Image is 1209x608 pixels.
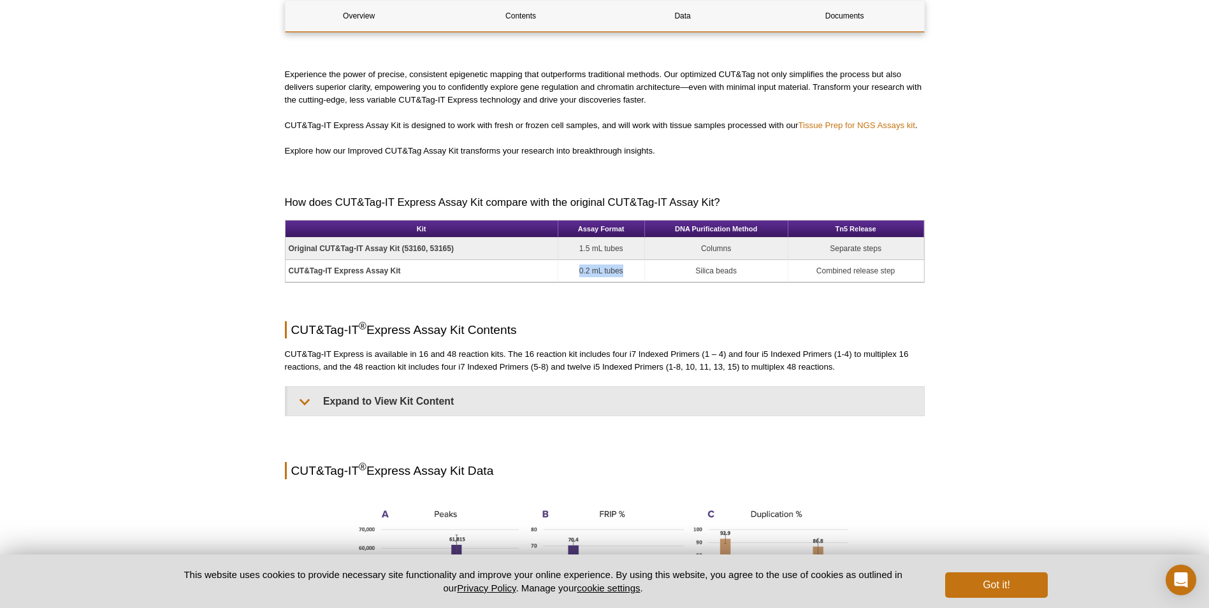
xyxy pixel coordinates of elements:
td: Separate steps [788,238,924,260]
td: 1.5 mL tubes [558,238,645,260]
th: DNA Purification Method [645,221,788,238]
p: CUT&Tag-IT Express Assay Kit is designed to work with fresh or frozen cell samples, and will work... [285,119,925,132]
button: cookie settings [577,583,640,593]
p: Explore how our Improved CUT&Tag Assay Kit transforms your research into breakthrough insights. [285,145,925,157]
sup: ® [359,321,366,331]
td: 0.2 mL tubes [558,260,645,282]
div: Open Intercom Messenger [1166,565,1196,595]
sup: ® [359,461,366,472]
summary: Expand to View Kit Content [287,387,924,416]
button: Got it! [945,572,1047,598]
th: Assay Format [558,221,645,238]
a: Data [609,1,757,31]
td: Columns [645,238,788,260]
h2: CUT&Tag-IT Express Assay Kit Contents [285,321,925,338]
p: Experience the power of precise, consistent epigenetic mapping that outperforms traditional metho... [285,68,925,106]
a: Overview [286,1,433,31]
a: Privacy Policy [457,583,516,593]
th: Kit [286,221,558,238]
p: CUT&Tag-IT Express is available in 16 and 48 reaction kits. The 16 reaction kit includes four i7 ... [285,348,925,373]
h2: CUT&Tag-IT Express Assay Kit Data [285,462,925,479]
th: Tn5 Release [788,221,924,238]
a: Tissue Prep for NGS Assays kit [798,120,915,130]
strong: Original CUT&Tag-IT Assay Kit (53160, 53165) [289,244,454,253]
td: Combined release step [788,260,924,282]
p: This website uses cookies to provide necessary site functionality and improve your online experie... [162,568,925,595]
strong: CUT&Tag-IT Express Assay Kit [289,266,401,275]
td: Silica beads [645,260,788,282]
a: Contents [447,1,595,31]
h3: How does CUT&Tag-IT Express Assay Kit compare with the original CUT&Tag-IT Assay Kit? [285,195,925,210]
a: Documents [771,1,918,31]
